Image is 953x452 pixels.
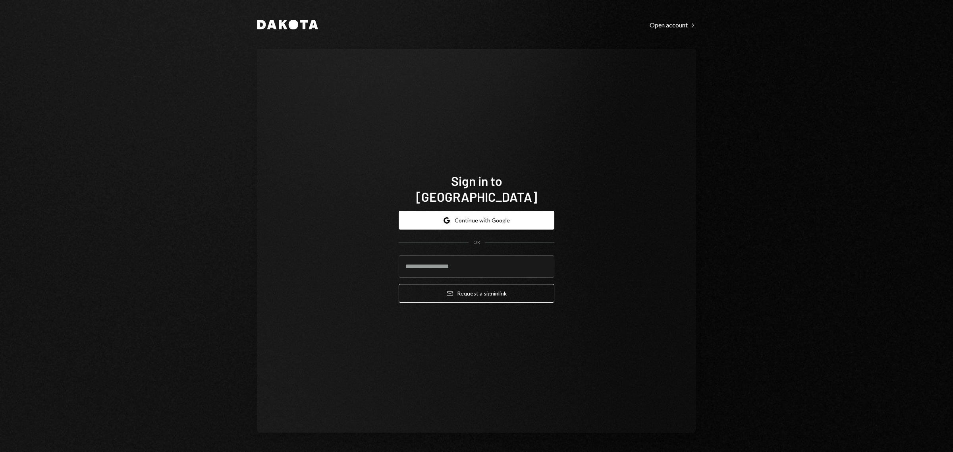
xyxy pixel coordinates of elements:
button: Continue with Google [399,211,554,230]
div: OR [473,239,480,246]
h1: Sign in to [GEOGRAPHIC_DATA] [399,173,554,205]
a: Open account [650,20,696,29]
div: Open account [650,21,696,29]
button: Request a signinlink [399,284,554,303]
